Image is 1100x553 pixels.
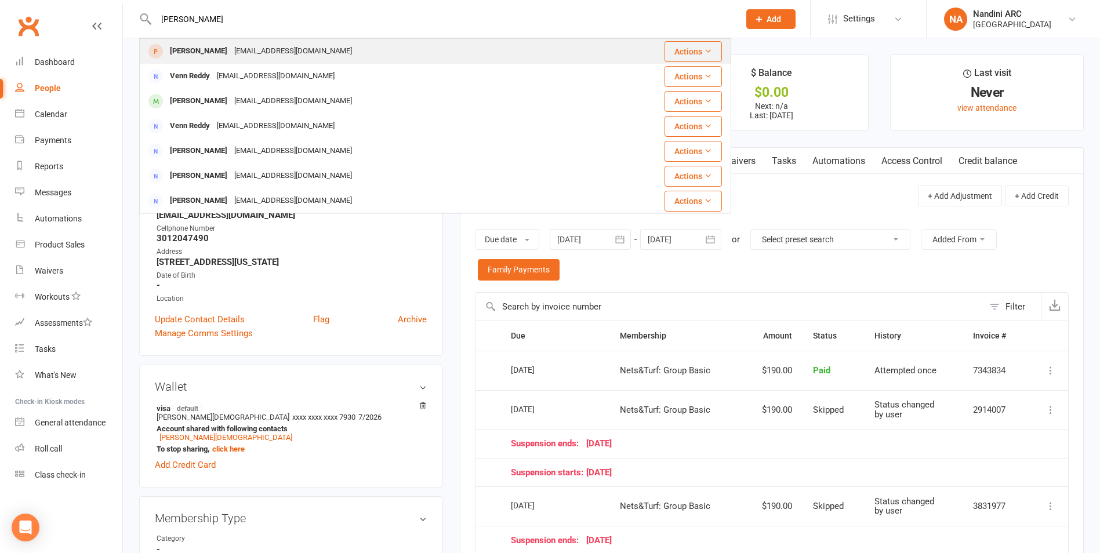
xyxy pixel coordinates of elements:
[35,370,77,380] div: What's New
[15,232,122,258] a: Product Sales
[213,118,338,134] div: [EMAIL_ADDRESS][DOMAIN_NAME]
[511,468,1016,478] div: [DATE]
[665,191,722,212] button: Actions
[15,462,122,488] a: Class kiosk mode
[15,101,122,128] a: Calendar
[358,413,382,421] span: 7/2026
[15,284,122,310] a: Workouts
[901,86,1073,99] div: Never
[35,214,82,223] div: Automations
[166,43,231,60] div: [PERSON_NAME]
[963,351,1027,390] td: 7343834
[35,318,92,328] div: Assessments
[665,91,722,112] button: Actions
[313,312,329,326] a: Flag
[157,403,421,413] strong: visa
[15,154,122,180] a: Reports
[963,390,1027,430] td: 2914007
[620,501,710,511] span: Nets&Turf: Group Basic
[35,162,63,171] div: Reports
[764,148,804,174] a: Tasks
[686,86,858,99] div: $0.00
[620,405,710,415] span: Nets&Turf: Group Basic
[35,344,56,354] div: Tasks
[35,240,85,249] div: Product Sales
[12,514,39,541] div: Open Intercom Messenger
[973,19,1051,30] div: [GEOGRAPHIC_DATA]
[155,380,427,393] h3: Wallet
[155,312,245,326] a: Update Contact Details
[159,433,292,442] a: [PERSON_NAME][DEMOGRAPHIC_DATA]
[609,321,742,351] th: Membership
[715,148,764,174] a: Waivers
[620,365,710,376] span: Nets&Turf: Group Basic
[155,402,427,455] li: [PERSON_NAME][DEMOGRAPHIC_DATA]
[950,148,1025,174] a: Credit balance
[963,66,1011,86] div: Last visit
[751,66,792,86] div: $ Balance
[157,270,427,281] div: Date of Birth
[742,390,803,430] td: $190.00
[213,68,338,85] div: [EMAIL_ADDRESS][DOMAIN_NAME]
[231,93,355,110] div: [EMAIL_ADDRESS][DOMAIN_NAME]
[15,128,122,154] a: Payments
[742,321,803,351] th: Amount
[231,168,355,184] div: [EMAIL_ADDRESS][DOMAIN_NAME]
[212,445,245,453] a: click here
[511,536,1016,545] div: [DATE]
[14,12,43,41] a: Clubworx
[231,43,355,60] div: [EMAIL_ADDRESS][DOMAIN_NAME]
[292,413,355,421] span: xxxx xxxx xxxx 7930
[155,512,427,525] h3: Membership Type
[511,468,586,478] span: Suspension starts:
[157,533,252,544] div: Category
[813,501,844,511] span: Skipped
[157,280,427,290] strong: -
[15,75,122,101] a: People
[173,403,202,413] span: default
[35,444,62,453] div: Roll call
[665,116,722,137] button: Actions
[686,101,858,120] p: Next: n/a Last: [DATE]
[157,246,427,257] div: Address
[15,258,122,284] a: Waivers
[157,223,427,234] div: Cellphone Number
[963,486,1027,526] td: 3831977
[15,310,122,336] a: Assessments
[166,192,231,209] div: [PERSON_NAME]
[921,229,997,250] button: Added From
[874,365,936,376] span: Attempted once
[874,496,934,516] span: Status changed by user
[166,168,231,184] div: [PERSON_NAME]
[35,418,106,427] div: General attendance
[166,143,231,159] div: [PERSON_NAME]
[732,232,740,246] div: or
[15,336,122,362] a: Tasks
[511,361,564,379] div: [DATE]
[478,259,560,280] a: Family Payments
[231,143,355,159] div: [EMAIL_ADDRESS][DOMAIN_NAME]
[944,8,967,31] div: NA
[813,365,830,376] span: Paid
[874,399,934,420] span: Status changed by user
[843,6,875,32] span: Settings
[166,68,213,85] div: Venn Reddy
[983,293,1041,321] button: Filter
[475,293,983,321] input: Search by invoice number
[35,83,61,93] div: People
[157,257,427,267] strong: [STREET_ADDRESS][US_STATE]
[742,351,803,390] td: $190.00
[1005,185,1069,206] button: + Add Credit
[665,41,722,62] button: Actions
[813,405,844,415] span: Skipped
[153,11,731,27] input: Search...
[157,445,421,453] strong: To stop sharing,
[963,321,1027,351] th: Invoice #
[665,66,722,87] button: Actions
[166,118,213,134] div: Venn Reddy
[155,326,253,340] a: Manage Comms Settings
[157,210,427,220] strong: [EMAIL_ADDRESS][DOMAIN_NAME]
[35,266,63,275] div: Waivers
[864,321,963,351] th: History
[804,148,873,174] a: Automations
